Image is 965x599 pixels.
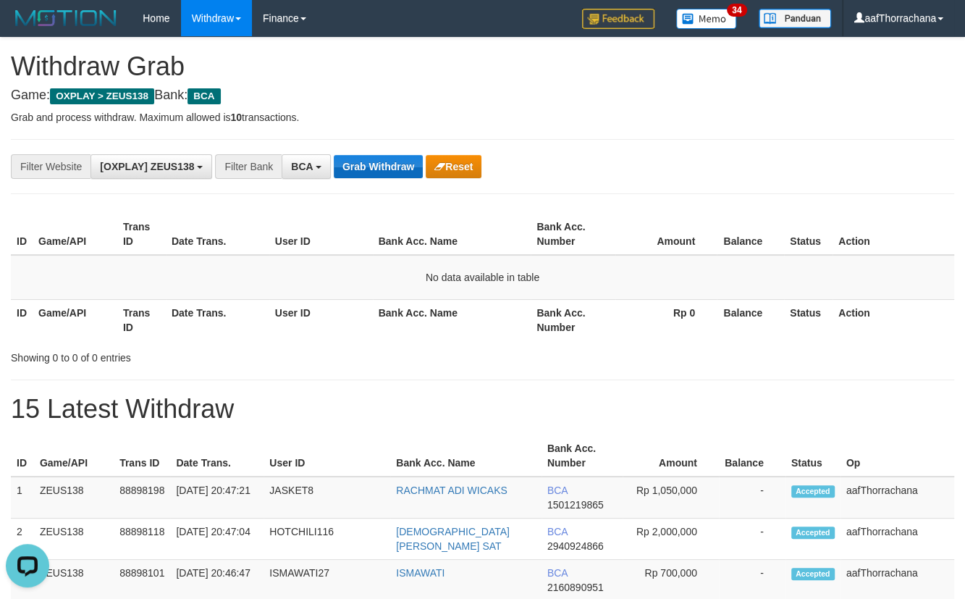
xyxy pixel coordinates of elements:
th: Date Trans. [166,214,269,255]
td: [DATE] 20:47:04 [170,519,264,560]
th: Amount [615,214,717,255]
span: Copy 2940924866 to clipboard [547,540,604,552]
button: Open LiveChat chat widget [6,6,49,49]
td: 88898198 [114,477,170,519]
th: Status [785,435,840,477]
img: panduan.png [759,9,831,28]
td: Rp 2,000,000 [623,519,719,560]
th: Game/API [33,299,117,340]
th: Action [833,299,954,340]
th: Trans ID [117,214,166,255]
th: Date Trans. [166,299,269,340]
th: Bank Acc. Name [373,299,531,340]
strong: 10 [230,112,242,123]
th: Status [784,299,833,340]
span: BCA [547,567,568,579]
th: Amount [623,435,719,477]
span: BCA [291,161,313,172]
span: [OXPLAY] ZEUS138 [100,161,194,172]
span: BCA [547,485,568,496]
span: 34 [727,4,746,17]
td: - [719,519,785,560]
td: Rp 1,050,000 [623,477,719,519]
td: 2 [11,519,34,560]
img: Feedback.jpg [582,9,654,29]
a: RACHMAT ADI WICAKS [396,485,507,496]
td: ZEUS138 [34,519,114,560]
td: [DATE] 20:47:21 [170,477,264,519]
td: JASKET8 [264,477,390,519]
td: ZEUS138 [34,477,114,519]
th: ID [11,214,33,255]
a: ISMAWATI [396,567,444,579]
span: Copy 2160890951 to clipboard [547,582,604,593]
div: Filter Bank [215,154,282,179]
button: Reset [426,155,481,178]
img: MOTION_logo.png [11,7,121,29]
a: [DEMOGRAPHIC_DATA][PERSON_NAME] SAT [396,526,510,552]
span: Accepted [791,485,835,498]
button: [OXPLAY] ZEUS138 [90,154,212,179]
td: 1 [11,477,34,519]
div: Filter Website [11,154,90,179]
td: No data available in table [11,255,954,300]
th: Balance [717,214,784,255]
th: User ID [264,435,390,477]
th: Bank Acc. Name [390,435,542,477]
td: 88898118 [114,519,170,560]
div: Showing 0 to 0 of 0 entries [11,345,391,365]
button: BCA [282,154,331,179]
span: Copy 1501219865 to clipboard [547,499,604,511]
th: Bank Acc. Number [531,299,615,340]
button: Grab Withdraw [334,155,423,178]
th: Game/API [33,214,117,255]
th: ID [11,435,34,477]
th: Op [840,435,954,477]
th: Balance [717,299,784,340]
th: Trans ID [117,299,166,340]
span: BCA [187,88,220,104]
th: Date Trans. [170,435,264,477]
h1: Withdraw Grab [11,52,954,81]
th: Balance [719,435,785,477]
td: - [719,477,785,519]
th: Action [833,214,954,255]
th: Game/API [34,435,114,477]
th: Rp 0 [615,299,717,340]
th: Status [784,214,833,255]
th: ID [11,299,33,340]
img: Button%20Memo.svg [676,9,737,29]
h1: 15 Latest Withdraw [11,395,954,424]
th: Bank Acc. Name [373,214,531,255]
span: Accepted [791,527,835,539]
td: aafThorrachana [840,519,954,560]
h4: Game: Bank: [11,88,954,103]
th: Trans ID [114,435,170,477]
th: User ID [269,214,373,255]
span: BCA [547,526,568,537]
th: Bank Acc. Number [531,214,615,255]
td: HOTCHILI116 [264,519,390,560]
p: Grab and process withdraw. Maximum allowed is transactions. [11,110,954,125]
span: OXPLAY > ZEUS138 [50,88,154,104]
th: Bank Acc. Number [542,435,623,477]
td: aafThorrachana [840,477,954,519]
span: Accepted [791,568,835,580]
th: User ID [269,299,373,340]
